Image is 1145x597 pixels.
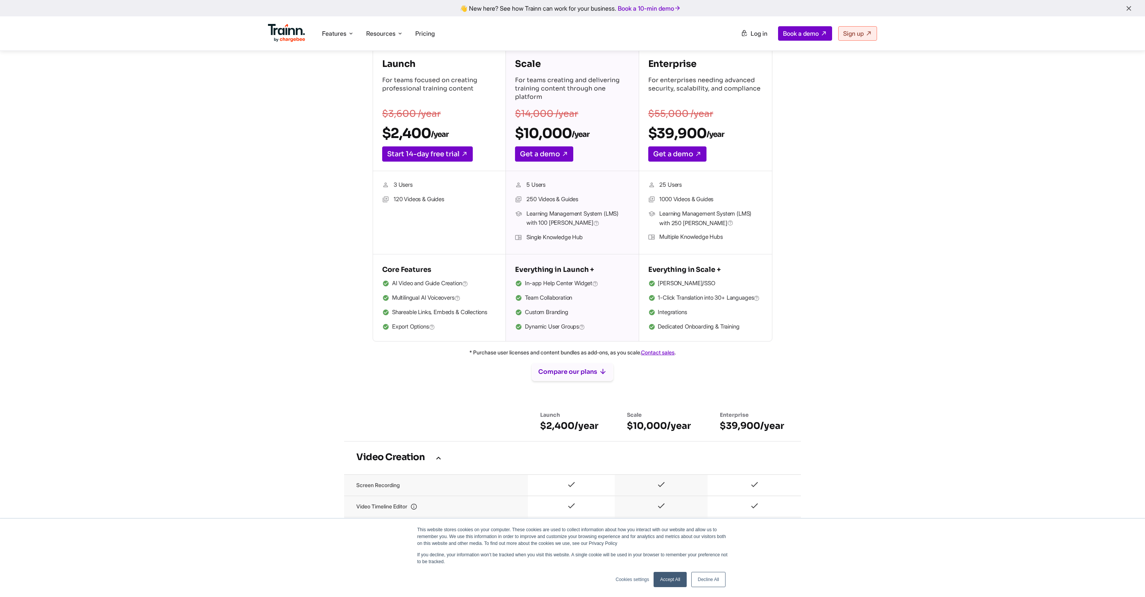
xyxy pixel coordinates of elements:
[659,209,762,228] span: Learning Management System (LMS) with 250 [PERSON_NAME]
[540,411,560,418] span: Launch
[382,146,473,162] a: Start 14-day free trial
[648,180,763,190] li: 25 Users
[648,279,763,289] li: [PERSON_NAME]/SSO
[720,411,749,418] span: Enterprise
[751,30,767,37] span: Log in
[515,76,629,103] p: For teams creating and delivering training content through one platform
[515,108,578,119] s: $14,000 /year
[515,125,629,142] h2: $10,000
[366,29,395,38] span: Resources
[720,420,789,432] h6: $39,900/year
[344,496,528,517] td: Video timeline editor
[648,232,763,242] li: Multiple Knowledge Hubs
[540,420,603,432] h6: $2,400/year
[344,475,528,496] td: Screen recording
[691,572,726,587] a: Decline All
[515,308,629,318] li: Custom Branding
[515,293,629,303] li: Team Collaboration
[382,108,441,119] s: $3,600 /year
[648,308,763,318] li: Integrations
[344,517,528,538] td: Automatic zoom and spotlights
[572,130,589,139] sub: /year
[515,233,629,243] li: Single Knowledge Hub
[641,349,675,356] a: Contact sales
[415,30,435,37] a: Pricing
[648,322,763,332] li: Dedicated Onboarding & Training
[648,108,713,119] s: $55,000 /year
[843,30,864,37] span: Sign up
[382,58,496,70] h4: Launch
[778,26,832,41] a: Book a demo
[658,293,760,303] span: 1-Click Translation into 30+ Languages
[322,29,346,38] span: Features
[431,130,448,139] sub: /year
[515,146,573,162] a: Get a demo
[648,76,763,103] p: For enterprises needing advanced security, scalability, and compliance
[616,576,649,583] a: Cookies settings
[783,30,819,37] span: Book a demo
[526,209,629,228] span: Learning Management System (LMS) with 100 [PERSON_NAME]
[648,146,706,162] a: Get a demo
[648,195,763,205] li: 1000 Videos & Guides
[648,58,763,70] h4: Enterprise
[417,526,728,547] p: This website stores cookies on your computer. These cookies are used to collect information about...
[392,279,468,289] span: AI Video and Guide Creation
[515,180,629,190] li: 5 Users
[654,572,687,587] a: Accept All
[5,5,1140,12] div: 👋 New here? See how Trainn can work for your business.
[648,264,763,276] h5: Everything in Scale +
[532,363,613,381] button: Compare our plans
[382,308,496,318] li: Shareable Links, Embeds & Collections
[627,411,642,418] span: Scale
[392,322,435,332] span: Export Options
[417,551,728,565] p: If you decline, your information won’t be tracked when you visit this website. A single cookie wi...
[838,26,877,41] a: Sign up
[706,130,724,139] sub: /year
[382,125,496,142] h2: $2,400
[515,58,629,70] h4: Scale
[356,454,789,462] h3: Video Creation
[298,348,847,357] p: * Purchase user licenses and content bundles as add-ons, as you scale. .
[525,322,585,332] span: Dynamic User Groups
[616,3,683,14] a: Book a 10-min demo
[382,180,496,190] li: 3 Users
[382,264,496,276] h5: Core Features
[392,293,461,303] span: Multilingual AI Voiceovers
[648,125,763,142] h2: $39,900
[268,24,305,42] img: Trainn Logo
[515,195,629,205] li: 250 Videos & Guides
[382,76,496,103] p: For teams focused on creating professional training content
[382,195,496,205] li: 120 Videos & Guides
[515,264,629,276] h5: Everything in Launch +
[525,279,598,289] span: In-app Help Center Widget
[736,27,772,40] a: Log in
[627,420,695,432] h6: $10,000/year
